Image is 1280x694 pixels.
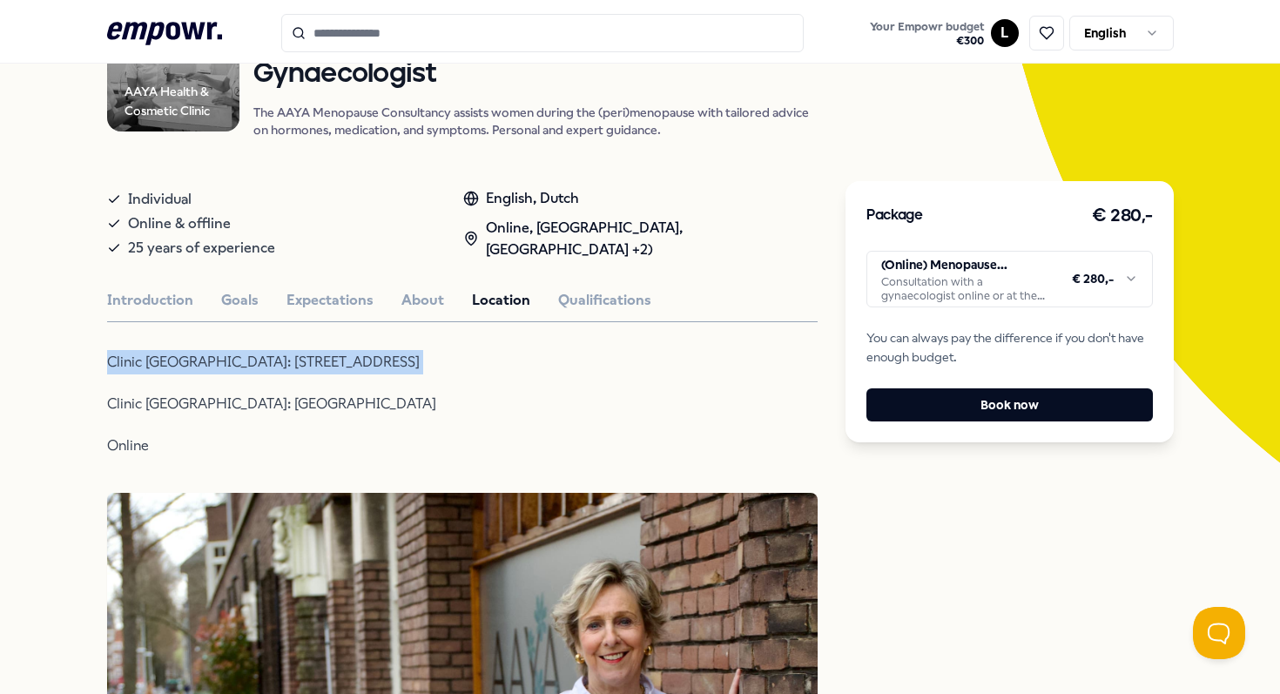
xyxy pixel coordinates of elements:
[558,289,651,312] button: Qualifications
[286,289,374,312] button: Expectations
[1092,202,1153,230] h3: € 280,-
[128,236,275,260] span: 25 years of experience
[463,217,818,261] div: Online, [GEOGRAPHIC_DATA], [GEOGRAPHIC_DATA] +2)
[125,82,239,121] div: AAYA Health & Cosmetic Clinic
[253,104,819,138] p: The AAYA Menopause Consultancy assists women during the (peri)menopause with tailored advice on h...
[463,187,818,210] div: English, Dutch
[1193,607,1245,659] iframe: Help Scout Beacon - Open
[870,34,984,48] span: € 300
[866,388,1152,421] button: Book now
[863,15,991,51] a: Your Empowr budget€300
[107,289,193,312] button: Introduction
[281,14,804,52] input: Search for products, categories or subcategories
[107,350,673,374] p: Clinic [GEOGRAPHIC_DATA]: [STREET_ADDRESS]
[866,328,1152,367] span: You can always pay the difference if you don't have enough budget.
[870,20,984,34] span: Your Empowr budget
[866,17,987,51] button: Your Empowr budget€300
[107,434,673,458] p: Online
[128,187,192,212] span: Individual
[107,392,673,416] p: Clinic [GEOGRAPHIC_DATA]: [GEOGRAPHIC_DATA]
[401,289,444,312] button: About
[221,289,259,312] button: Goals
[991,19,1019,47] button: L
[472,289,530,312] button: Location
[866,205,922,227] h3: Package
[128,212,231,236] span: Online & offline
